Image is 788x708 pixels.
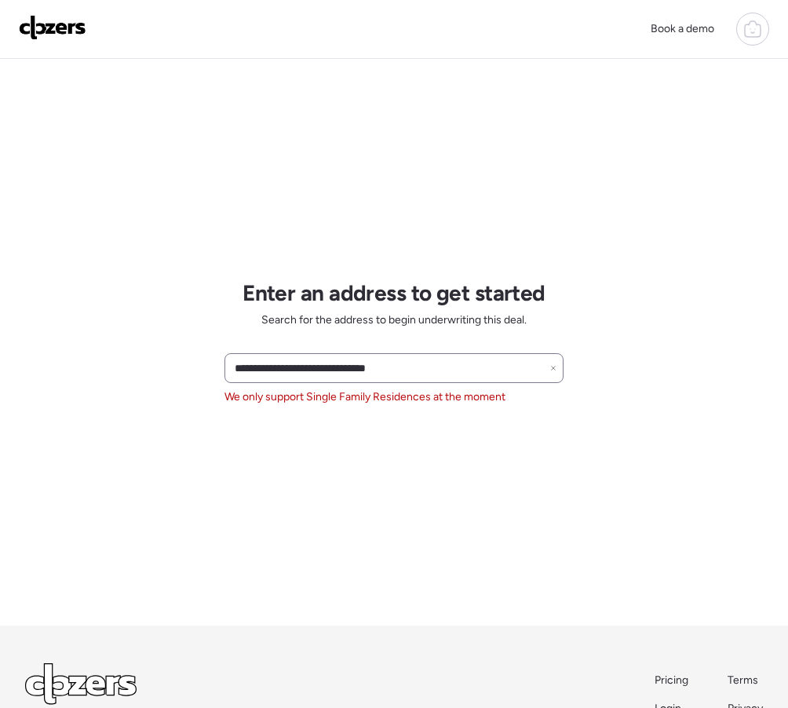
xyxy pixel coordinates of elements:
[19,15,86,40] img: Logo
[243,279,545,306] h1: Enter an address to get started
[728,673,763,688] a: Terms
[25,663,137,705] img: Logo Light
[655,673,690,688] a: Pricing
[261,312,527,328] span: Search for the address to begin underwriting this deal.
[651,22,714,35] span: Book a demo
[224,389,505,405] span: We only support Single Family Residences at the moment
[655,673,688,687] span: Pricing
[728,673,758,687] span: Terms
